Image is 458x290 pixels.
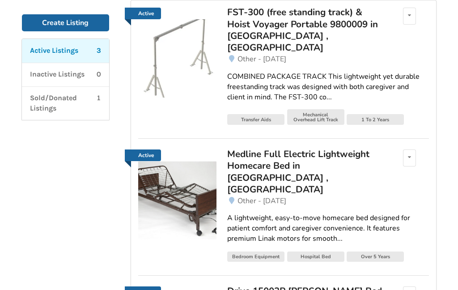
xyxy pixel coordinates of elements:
[227,252,284,262] div: Bedroom Equipment
[227,64,428,110] a: COMBINED PACKAGE TRACK This lightweight yet durable freestanding track was designed with both car...
[227,251,428,264] a: Bedroom EquipmentHospital BedOver 5 Years
[30,46,78,56] p: Active Listings
[347,114,404,125] div: 1 To 2 Years
[227,8,384,54] a: FST-300 (free standing track) & Hoist Voyager Portable 9800009 in [GEOGRAPHIC_DATA] , [GEOGRAPHIC...
[227,149,384,196] a: Medline Full Electric Lightweight Homecare Bed in [GEOGRAPHIC_DATA] , [GEOGRAPHIC_DATA]
[237,54,286,64] span: Other - [DATE]
[97,46,101,56] p: 3
[227,72,428,102] div: COMBINED PACKAGE TRACK This lightweight yet durable freestanding track was designed with both car...
[97,93,101,114] p: 1
[138,149,216,239] a: Active
[138,161,216,239] img: bedroom equipment-medline full electric lightweight homecare bed in qualicum , vancouver island
[97,69,101,80] p: 0
[125,149,161,161] a: Active
[227,109,428,127] a: Transfer AidsMechanical Overhead Lift Track1 To 2 Years
[227,114,284,125] div: Transfer Aids
[287,109,344,125] div: Mechanical Overhead Lift Track
[227,206,428,251] a: A lightweight, easy-to-move homecare bed designed for patient comfort and caregiver convenience. ...
[227,196,428,206] a: Other - [DATE]
[227,148,384,196] div: Medline Full Electric Lightweight Homecare Bed in [GEOGRAPHIC_DATA] , [GEOGRAPHIC_DATA]
[287,252,344,262] div: Hospital Bed
[347,252,404,262] div: Over 5 Years
[30,69,85,80] p: Inactive Listings
[227,213,428,244] div: A lightweight, easy-to-move homecare bed designed for patient comfort and caregiver convenience. ...
[227,54,428,64] a: Other - [DATE]
[227,6,384,54] div: FST-300 (free standing track) & Hoist Voyager Portable 9800009 in [GEOGRAPHIC_DATA] , [GEOGRAPHIC...
[138,8,216,98] a: Active
[22,14,110,31] a: Create Listing
[125,8,161,19] a: Active
[138,19,216,98] img: transfer aids-fst-300 (free standing track) & hoist voyager portable 9800009 in qualicum beach , bc
[237,196,286,206] span: Other - [DATE]
[30,93,97,114] p: Sold/Donated Listings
